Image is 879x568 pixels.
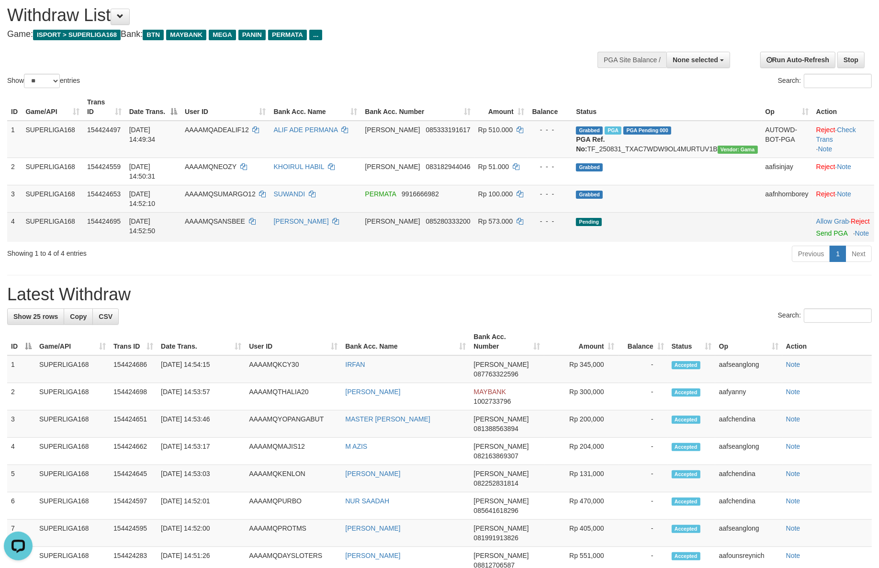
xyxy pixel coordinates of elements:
span: AAAAMQSUMARGO12 [185,190,256,198]
td: 2 [7,158,22,185]
th: Game/API: activate to sort column ascending [22,93,83,121]
td: AAAAMQPROTMS [245,520,341,547]
span: ... [309,30,322,40]
td: [DATE] 14:52:01 [157,492,245,520]
th: ID [7,93,22,121]
td: Rp 405,000 [544,520,619,547]
div: PGA Site Balance / [597,52,666,68]
td: AAAAMQPURBO [245,492,341,520]
span: Accepted [672,498,700,506]
div: Showing 1 to 4 of 4 entries [7,245,359,258]
span: PERMATA [365,190,396,198]
a: CSV [92,308,119,325]
td: - [619,410,668,438]
span: BTN [143,30,164,40]
td: 4 [7,438,35,465]
span: 154424497 [87,126,121,134]
span: Grabbed [576,191,603,199]
a: Reject [816,126,835,134]
td: 3 [7,410,35,438]
div: - - - [532,125,569,135]
td: Rp 200,000 [544,410,619,438]
span: Copy 1002733796 to clipboard [474,398,511,405]
td: SUPERLIGA168 [35,465,110,492]
a: Note [786,470,800,477]
span: MAYBANK [474,388,506,396]
td: 154424597 [110,492,157,520]
span: Copy 9916666982 to clipboard [402,190,439,198]
button: None selected [666,52,730,68]
span: ISPORT > SUPERLIGA168 [33,30,121,40]
th: Balance [528,93,573,121]
span: MEGA [209,30,236,40]
td: 3 [7,185,22,212]
h1: Latest Withdraw [7,285,872,304]
span: Accepted [672,552,700,560]
a: SUWANDI [274,190,305,198]
td: [DATE] 14:53:17 [157,438,245,465]
th: Status [572,93,761,121]
td: SUPERLIGA168 [22,158,83,185]
td: [DATE] 14:53:46 [157,410,245,438]
td: Rp 470,000 [544,492,619,520]
span: [PERSON_NAME] [474,443,529,450]
td: · [812,158,874,185]
td: SUPERLIGA168 [35,438,110,465]
span: · [816,217,851,225]
td: · [812,212,874,242]
button: Open LiveChat chat widget [4,4,33,33]
td: AUTOWD-BOT-PGA [762,121,812,158]
td: AAAAMQTHALIA20 [245,383,341,410]
a: Note [837,190,851,198]
span: Grabbed [576,163,603,171]
th: Action [782,328,872,355]
td: 154424686 [110,355,157,383]
td: · · [812,121,874,158]
td: 7 [7,520,35,547]
th: User ID: activate to sort column ascending [245,328,341,355]
td: aafyanny [715,383,782,410]
span: PERMATA [268,30,307,40]
span: Copy 087763322596 to clipboard [474,370,518,378]
a: Note [818,145,833,153]
span: Copy [70,313,87,320]
span: [PERSON_NAME] [365,163,420,170]
span: Pending [576,218,602,226]
td: 154424595 [110,520,157,547]
td: aafseanglong [715,520,782,547]
th: Op: activate to sort column ascending [762,93,812,121]
a: KHOIRUL HABIL [274,163,325,170]
td: SUPERLIGA168 [35,355,110,383]
span: Copy 082163869307 to clipboard [474,452,518,460]
span: [PERSON_NAME] [474,552,529,559]
span: 154424559 [87,163,121,170]
a: Reject [851,217,870,225]
td: AAAAMQMAJIS12 [245,438,341,465]
td: SUPERLIGA168 [35,520,110,547]
td: - [619,355,668,383]
span: Rp 510.000 [478,126,513,134]
a: [PERSON_NAME] [345,388,400,396]
span: Accepted [672,525,700,533]
td: SUPERLIGA168 [22,121,83,158]
td: aafchendina [715,492,782,520]
td: TF_250831_TXAC7WDW9OL4MURTUV1B [572,121,761,158]
td: - [619,383,668,410]
th: Bank Acc. Name: activate to sort column ascending [270,93,361,121]
a: Note [786,388,800,396]
span: Accepted [672,443,700,451]
a: Note [786,415,800,423]
a: MASTER [PERSON_NAME] [345,415,430,423]
span: Copy 081991913826 to clipboard [474,534,518,542]
th: Game/API: activate to sort column ascending [35,328,110,355]
a: Note [786,443,800,450]
td: [DATE] 14:54:15 [157,355,245,383]
span: [PERSON_NAME] [365,126,420,134]
a: Note [786,497,800,505]
td: Rp 131,000 [544,465,619,492]
a: Copy [64,308,93,325]
input: Search: [804,74,872,88]
th: Amount: activate to sort column ascending [474,93,528,121]
span: [PERSON_NAME] [474,415,529,423]
b: PGA Ref. No: [576,136,605,153]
